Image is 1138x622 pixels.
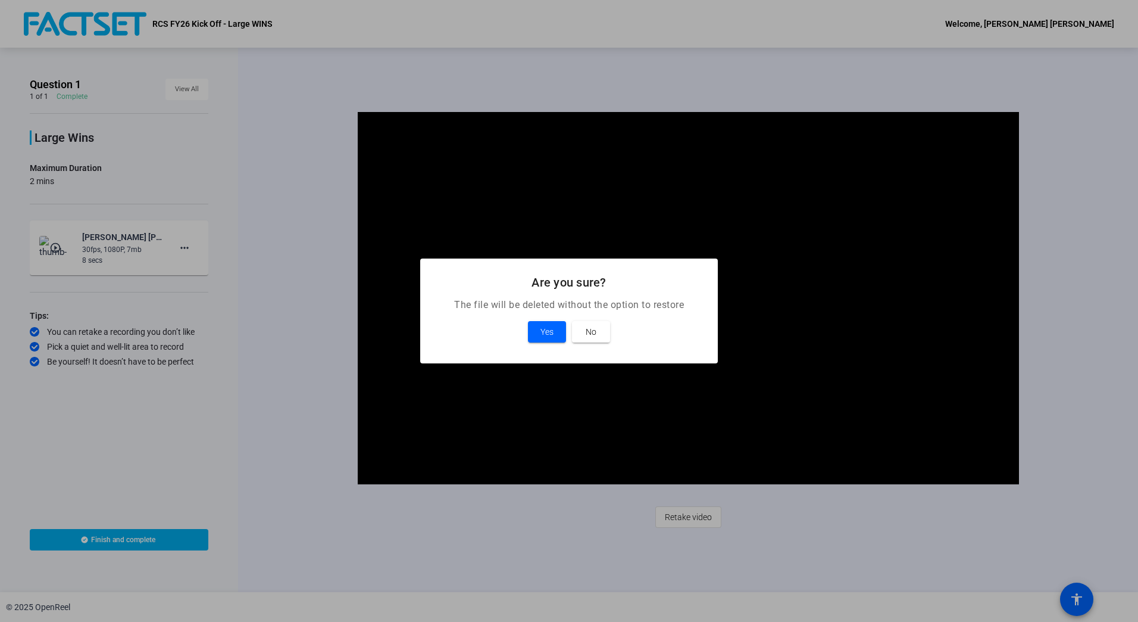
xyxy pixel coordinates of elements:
[434,273,704,292] h2: Are you sure?
[540,325,554,339] span: Yes
[528,321,566,343] button: Yes
[434,298,704,312] p: The file will be deleted without the option to restore
[572,321,610,343] button: No
[586,325,596,339] span: No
